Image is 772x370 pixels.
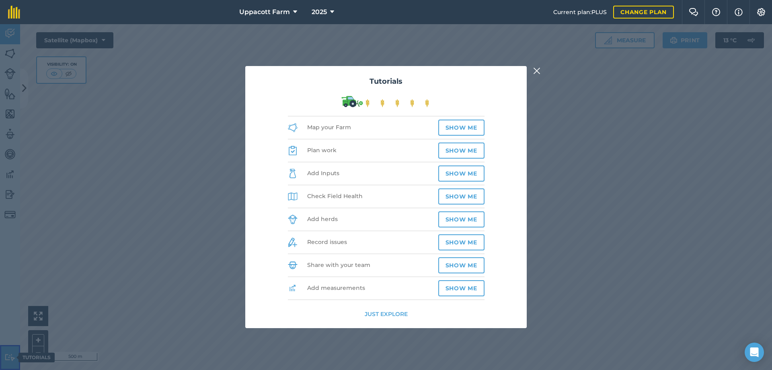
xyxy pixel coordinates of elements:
button: Just explore [365,310,408,318]
button: Show me [438,211,485,227]
button: Show me [438,165,485,182]
button: Show me [438,188,485,205]
button: Show me [438,257,485,273]
button: Show me [438,234,485,250]
button: Show me [438,280,485,296]
a: Change plan [613,6,674,19]
img: svg+xml;base64,PHN2ZyB4bWxucz0iaHR0cDovL3d3dy53My5vcmcvMjAwMC9zdmciIHdpZHRoPSIxNyIgaGVpZ2h0PSIxNy... [735,7,743,17]
li: Plan work [288,139,485,162]
li: Add Inputs [288,162,485,185]
li: Share with your team [288,254,485,277]
span: Uppacott Farm [239,7,290,17]
img: A cog icon [756,8,766,16]
button: Show me [438,143,485,159]
img: fieldmargin Logo [8,6,20,19]
li: Add herds [288,208,485,231]
img: Two speech bubbles overlapping with the left bubble in the forefront [689,8,698,16]
li: Check Field Health [288,185,485,208]
li: Add measurements [288,277,485,300]
img: A question mark icon [711,8,721,16]
li: Record issues [288,231,485,254]
span: Current plan : PLUS [553,8,607,17]
li: Map your Farm [288,116,485,139]
img: svg+xml;base64,PHN2ZyB4bWxucz0iaHR0cDovL3d3dy53My5vcmcvMjAwMC9zdmciIHdpZHRoPSIyMiIgaGVpZ2h0PSIzMC... [533,66,540,76]
button: Show me [438,120,485,136]
img: Illustration of a green combine harvester harvesting wheat [341,95,431,108]
span: 2025 [312,7,327,17]
h2: Tutorials [255,76,517,87]
div: Open Intercom Messenger [745,343,764,362]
